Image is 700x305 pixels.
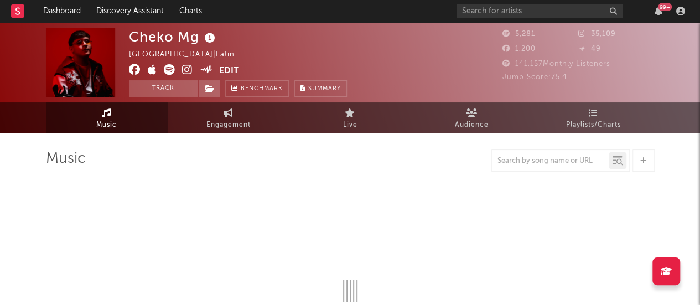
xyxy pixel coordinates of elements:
span: Music [96,118,117,132]
div: [GEOGRAPHIC_DATA] | Latin [129,48,247,61]
a: Audience [411,102,533,133]
span: 1,200 [502,45,536,53]
a: Music [46,102,168,133]
span: Audience [455,118,489,132]
input: Search by song name or URL [492,157,609,166]
span: Summary [308,86,341,92]
button: Edit [219,64,239,78]
span: Live [343,118,357,132]
span: 5,281 [502,30,535,38]
span: 49 [578,45,601,53]
span: Benchmark [241,82,283,96]
a: Playlists/Charts [533,102,655,133]
a: Engagement [168,102,289,133]
button: Track [129,80,198,97]
input: Search for artists [457,4,623,18]
button: Summary [294,80,347,97]
div: Cheko Mg [129,28,218,46]
a: Live [289,102,411,133]
span: 141,157 Monthly Listeners [502,60,610,68]
span: Playlists/Charts [566,118,621,132]
a: Benchmark [225,80,289,97]
span: Jump Score: 75.4 [502,74,567,81]
div: 99 + [658,3,672,11]
button: 99+ [655,7,662,15]
span: 35,109 [578,30,616,38]
span: Engagement [206,118,251,132]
